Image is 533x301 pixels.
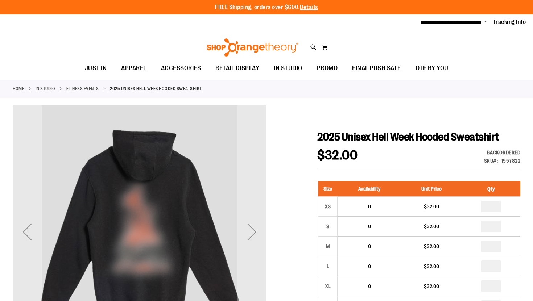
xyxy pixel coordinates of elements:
a: APPAREL [114,60,154,77]
a: IN STUDIO [36,85,55,92]
div: $32.00 [405,283,458,290]
a: FINAL PUSH SALE [345,60,408,77]
span: 0 [368,223,371,229]
th: Unit Price [401,181,462,197]
span: FINAL PUSH SALE [352,60,401,76]
th: Size [318,181,338,197]
div: M [322,241,333,252]
div: S [322,221,333,232]
a: Details [300,4,318,11]
strong: SKU [484,158,498,164]
a: ACCESSORIES [154,60,208,77]
span: RETAIL DISPLAY [215,60,259,76]
a: RETAIL DISPLAY [208,60,266,77]
img: Shop Orangetheory [206,38,299,57]
div: Backordered [484,149,521,156]
div: Availability [484,149,521,156]
div: $32.00 [405,243,458,250]
div: 1557822 [501,157,521,164]
span: PROMO [317,60,338,76]
a: Home [13,85,24,92]
span: OTF BY YOU [416,60,449,76]
button: Account menu [484,18,487,26]
span: 0 [368,283,371,289]
p: FREE Shipping, orders over $600. [215,3,318,12]
a: IN STUDIO [266,60,310,76]
span: 2025 Unisex Hell Week Hooded Sweatshirt [317,131,499,143]
span: 0 [368,243,371,249]
span: IN STUDIO [274,60,302,76]
div: XL [322,281,333,292]
span: 0 [368,204,371,209]
div: L [322,261,333,272]
div: $32.00 [405,203,458,210]
div: $32.00 [405,223,458,230]
span: ACCESSORIES [161,60,201,76]
span: JUST IN [85,60,107,76]
strong: 2025 Unisex Hell Week Hooded Sweatshirt [110,85,202,92]
a: PROMO [310,60,345,77]
a: Tracking Info [493,18,526,26]
span: $32.00 [317,148,358,163]
span: 0 [368,263,371,269]
th: Availability [338,181,402,197]
div: $32.00 [405,263,458,270]
a: JUST IN [78,60,114,77]
div: XS [322,201,333,212]
a: OTF BY YOU [408,60,456,77]
th: Qty [462,181,520,197]
a: Fitness Events [66,85,99,92]
span: APPAREL [121,60,146,76]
